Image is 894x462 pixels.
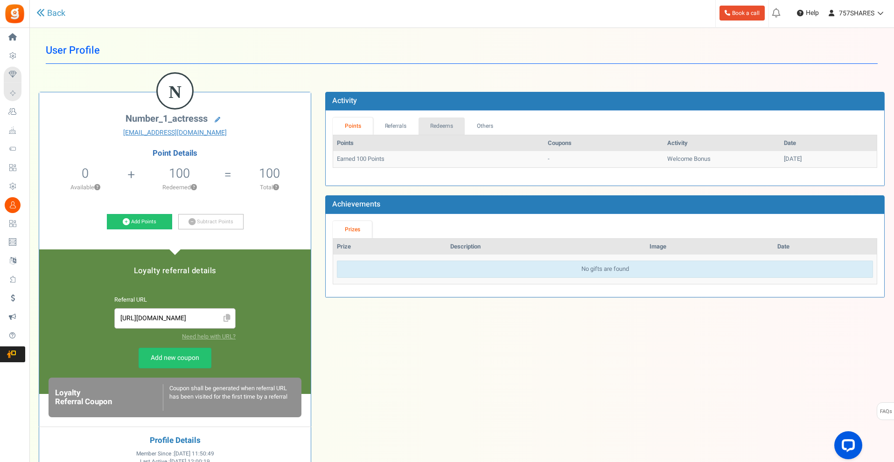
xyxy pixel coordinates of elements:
[46,436,304,445] h4: Profile Details
[163,384,295,411] div: Coupon shall be generated when referral URL has been visited for the first time by a referral
[332,199,380,210] b: Achievements
[447,239,646,255] th: Description
[780,135,877,152] th: Date
[646,239,774,255] th: Image
[784,155,873,164] div: [DATE]
[39,149,311,158] h4: Point Details
[169,166,190,180] h5: 100
[49,267,301,275] h5: Loyalty referral details
[337,261,873,278] div: No gifts are found
[333,117,373,135] a: Points
[178,214,244,230] a: Subtract Points
[419,117,465,135] a: Redeems
[55,389,163,406] h6: Loyalty Referral Coupon
[880,403,892,421] span: FAQs
[333,135,544,152] th: Points
[232,183,306,192] p: Total
[273,185,279,191] button: ?
[839,8,874,18] span: 757SHARES
[182,332,236,341] a: Need help with URL?
[82,164,89,183] span: 0
[373,117,419,135] a: Referrals
[332,95,357,106] b: Activity
[219,310,234,327] span: Click to Copy
[793,6,823,21] a: Help
[139,348,211,368] a: Add new coupon
[94,185,100,191] button: ?
[46,37,878,64] h1: User Profile
[664,151,780,167] td: Welcome Bonus
[259,166,280,180] h5: 100
[114,297,236,303] h6: Referral URL
[4,3,25,24] img: Gratisfaction
[107,214,172,230] a: Add Points
[664,135,780,152] th: Activity
[44,183,126,192] p: Available
[803,8,819,18] span: Help
[774,239,877,255] th: Date
[126,112,208,125] span: number_1_actresss
[174,450,214,458] span: [DATE] 11:50:49
[136,183,223,192] p: Redeemed
[544,151,664,167] td: -
[719,6,765,21] a: Book a call
[46,128,304,138] a: [EMAIL_ADDRESS][DOMAIN_NAME]
[465,117,505,135] a: Others
[333,151,544,167] td: Earned 100 Points
[136,450,214,458] span: Member Since :
[333,239,446,255] th: Prize
[333,221,372,238] a: Prizes
[544,135,664,152] th: Coupons
[191,185,197,191] button: ?
[158,74,192,110] figcaption: N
